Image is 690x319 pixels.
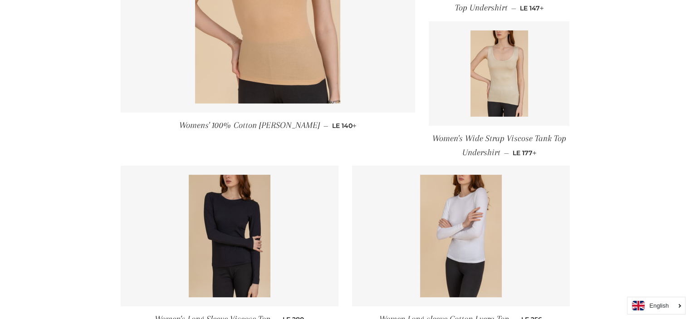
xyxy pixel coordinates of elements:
[121,113,416,138] a: Womens' 100% Cotton [PERSON_NAME] — LE 140
[649,303,669,309] i: English
[323,122,328,130] span: —
[432,133,566,157] span: Women's Wide Strap Viscose Tank Top Undershirt
[512,149,536,157] span: LE 177
[332,122,357,130] span: LE 140
[632,301,680,310] a: English
[429,126,569,166] a: Women's Wide Strap Viscose Tank Top Undershirt — LE 177
[179,120,320,130] span: Womens' 100% Cotton [PERSON_NAME]
[504,149,509,157] span: —
[519,4,543,12] span: LE 147
[511,4,516,12] span: —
